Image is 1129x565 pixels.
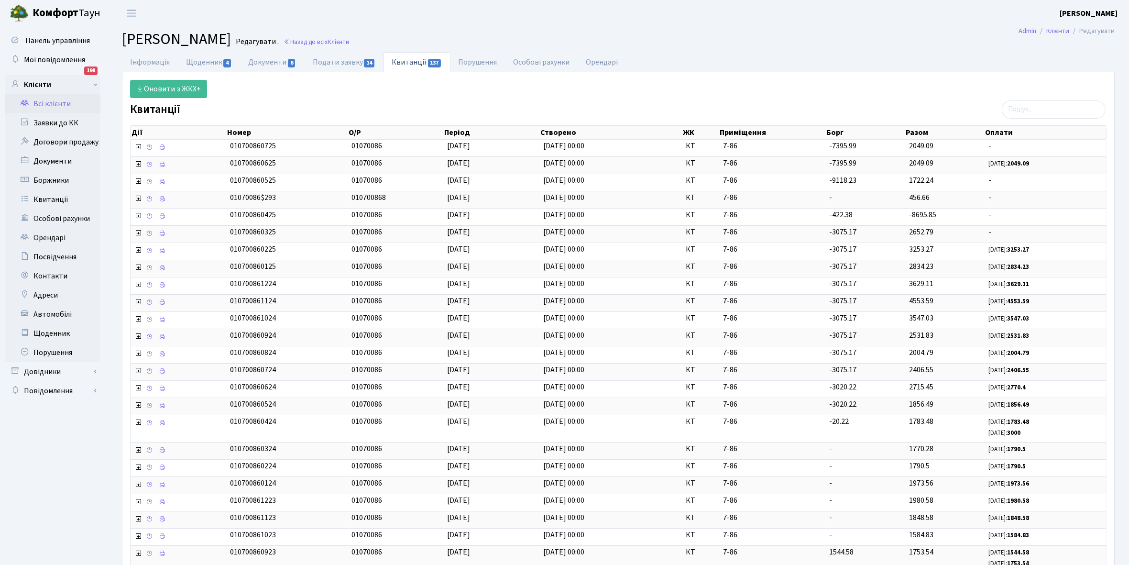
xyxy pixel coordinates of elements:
a: Адреси [5,286,100,305]
a: Порушення [5,343,100,362]
span: - [988,227,1102,238]
input: Пошук... [1002,100,1106,119]
span: 7-86 [723,547,822,558]
b: 3000 [1007,429,1020,437]
span: [DATE] [448,512,471,523]
a: Орендарі [578,52,626,72]
span: КТ [686,141,715,152]
span: 1770.28 [909,443,933,454]
span: 2652.79 [909,227,933,237]
span: [DATE] 00:00 [543,141,584,151]
span: 01070086 [351,330,382,341]
small: [DATE]: [988,400,1029,409]
span: - [830,461,833,471]
span: 7-86 [723,512,822,523]
small: [DATE]: [988,332,1029,340]
a: Клієнти [1046,26,1069,36]
span: 456.66 [909,192,930,203]
span: 01070086 [351,365,382,375]
a: Боржники [5,171,100,190]
span: 6 [288,59,296,67]
span: [DATE] 00:00 [543,547,584,557]
b: 1783.48 [1007,418,1029,426]
span: 01070086 [351,478,382,488]
span: 1783.48 [909,416,933,427]
span: 010700860724 [230,365,276,375]
b: 3253.27 [1007,245,1029,254]
span: КТ [686,365,715,376]
span: [DATE] [448,141,471,151]
b: 2406.55 [1007,366,1029,375]
span: 7-86 [723,478,822,489]
b: 1848.58 [1007,514,1029,522]
span: 01070086 [351,443,382,454]
span: 1790.5 [909,461,930,471]
span: [DATE] 00:00 [543,330,584,341]
span: 010700861023 [230,530,276,540]
a: Особові рахунки [505,52,578,72]
a: Довідники [5,362,100,381]
span: [DATE] [448,365,471,375]
li: Редагувати [1069,26,1115,36]
small: [DATE]: [988,445,1026,454]
span: - [830,530,833,540]
span: 01070086 [351,347,382,358]
a: Документи [240,52,304,72]
span: 7-86 [723,347,822,358]
span: 01070086 [351,227,382,237]
span: 010700860225 [230,244,276,255]
span: 2715.45 [909,382,933,392]
th: Борг [825,126,905,139]
small: [DATE]: [988,479,1029,488]
img: logo.png [10,4,29,23]
span: [DATE] [448,443,471,454]
a: Інформація [122,52,178,72]
span: 01070086 [351,399,382,410]
span: КТ [686,244,715,255]
th: Оплати [985,126,1106,139]
span: 01070086 [351,158,382,168]
span: -3075.17 [830,365,857,375]
span: 7-86 [723,382,822,393]
span: [DATE] [448,478,471,488]
a: Контакти [5,266,100,286]
span: [DATE] 00:00 [543,313,584,323]
span: -3075.17 [830,313,857,323]
small: [DATE]: [988,514,1029,522]
th: Дії [131,126,226,139]
span: 010700868 [351,192,386,203]
th: Створено [539,126,682,139]
span: 3629.11 [909,278,933,289]
span: -7395.99 [830,141,857,151]
span: 010700860525 [230,175,276,186]
span: 2531.83 [909,330,933,341]
span: КТ [686,158,715,169]
b: [PERSON_NAME] [1060,8,1118,19]
span: [DATE] [448,399,471,410]
span: 3547.03 [909,313,933,323]
span: Мої повідомлення [24,55,85,65]
span: 1848.58 [909,512,933,523]
span: -3075.17 [830,278,857,289]
span: 01070086 [351,382,382,392]
small: [DATE]: [988,263,1029,271]
span: -8695.85 [909,210,936,220]
span: [DATE] 00:00 [543,347,584,358]
span: Таун [33,5,100,22]
span: [DATE] 00:00 [543,175,584,186]
span: 7-86 [723,227,822,238]
span: -3075.17 [830,296,857,306]
span: -3075.17 [830,244,857,255]
span: 2834.23 [909,261,933,272]
span: [DATE] [448,530,471,540]
small: [DATE]: [988,297,1029,306]
span: 010700860325 [230,227,276,237]
span: 01070086 [351,278,382,289]
span: КТ [686,382,715,393]
span: Клієнти [328,37,349,46]
span: -3075.17 [830,330,857,341]
span: - [830,512,833,523]
a: Щоденник [5,324,100,343]
span: 01070086 [351,547,382,557]
span: [DATE] 00:00 [543,382,584,392]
